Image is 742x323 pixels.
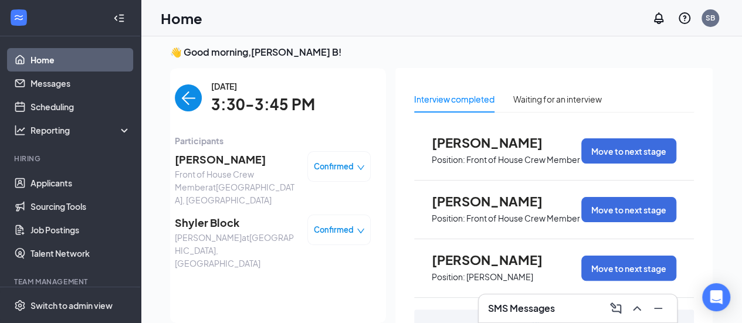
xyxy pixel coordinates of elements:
svg: Analysis [14,124,26,136]
a: Talent Network [31,242,131,265]
a: Scheduling [31,95,131,118]
div: SB [706,13,715,23]
div: Team Management [14,277,128,287]
span: Participants [175,134,371,147]
a: Job Postings [31,218,131,242]
button: ChevronUp [628,299,646,318]
h3: 👋 Good morning, [PERSON_NAME] B ! [170,46,713,59]
span: [DATE] [211,80,315,93]
div: Hiring [14,154,128,164]
button: ComposeMessage [607,299,625,318]
span: Shyler Block [175,215,298,231]
a: Home [31,48,131,72]
p: Position: [432,271,465,283]
div: Waiting for an interview [513,93,602,106]
svg: Collapse [113,12,125,24]
p: Position: [432,213,465,224]
div: Switch to admin view [31,300,113,311]
div: Reporting [31,124,131,136]
div: Open Intercom Messenger [702,283,730,311]
span: down [357,227,365,235]
a: Applicants [31,171,131,195]
svg: ComposeMessage [609,301,623,315]
button: back-button [175,84,202,111]
span: Confirmed [314,224,354,236]
a: Messages [31,72,131,95]
h1: Home [161,8,202,28]
span: [PERSON_NAME] [432,193,561,209]
h3: SMS Messages [488,302,555,315]
button: Move to next stage [581,197,676,222]
span: Confirmed [314,161,354,172]
svg: Settings [14,300,26,311]
svg: QuestionInfo [677,11,692,25]
span: [PERSON_NAME] at [GEOGRAPHIC_DATA], [GEOGRAPHIC_DATA] [175,231,298,270]
svg: WorkstreamLogo [13,12,25,23]
span: Front of House Crew Member at [GEOGRAPHIC_DATA], [GEOGRAPHIC_DATA] [175,168,298,206]
span: [PERSON_NAME] [432,252,561,267]
span: down [357,164,365,172]
button: Move to next stage [581,256,676,281]
svg: Minimize [651,301,665,315]
p: [PERSON_NAME] [466,271,533,283]
div: Interview completed [414,93,494,106]
p: Front of House Crew Member [466,154,580,165]
span: [PERSON_NAME] [432,135,561,150]
p: Position: [432,154,465,165]
button: Minimize [649,299,668,318]
span: [PERSON_NAME] [175,151,298,168]
span: 3:30-3:45 PM [211,93,315,117]
p: Front of House Crew Member [466,213,580,224]
button: Move to next stage [581,138,676,164]
a: Sourcing Tools [31,195,131,218]
svg: ChevronUp [630,301,644,315]
svg: Notifications [652,11,666,25]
